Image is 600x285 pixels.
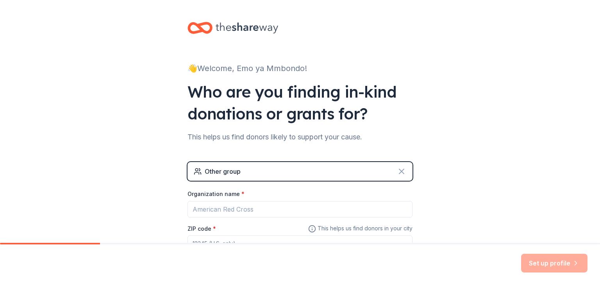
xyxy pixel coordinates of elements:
[308,224,412,233] span: This helps us find donors in your city
[187,225,216,233] label: ZIP code
[187,201,412,217] input: American Red Cross
[187,81,412,125] div: Who are you finding in-kind donations or grants for?
[187,131,412,143] div: This helps us find donors likely to support your cause.
[187,190,245,198] label: Organization name
[205,167,241,176] div: Other group
[187,235,412,251] input: 12345 (U.S. only)
[187,62,412,75] div: 👋 Welcome, Emo ya Mmbondo!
